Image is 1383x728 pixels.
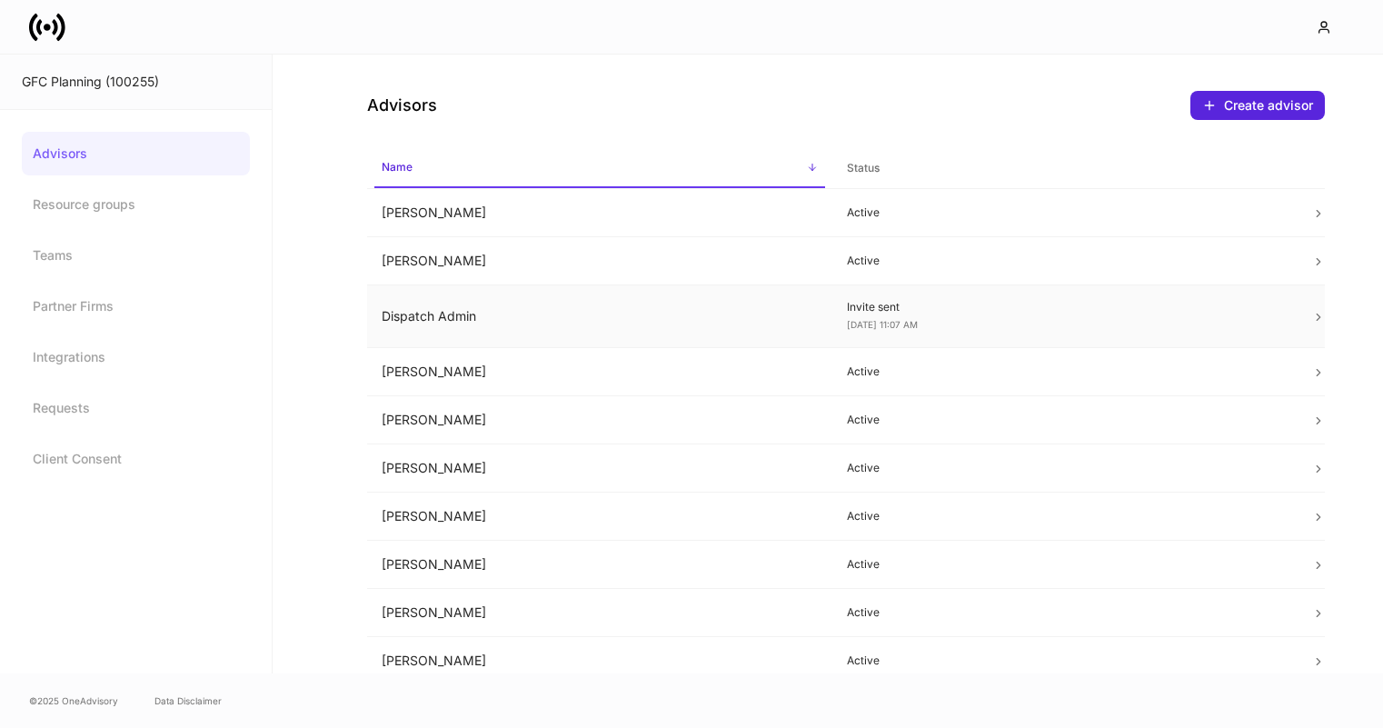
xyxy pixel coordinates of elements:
[367,95,437,116] h4: Advisors
[367,541,832,589] td: [PERSON_NAME]
[847,364,1283,379] p: Active
[1190,91,1325,120] button: Create advisor
[847,509,1283,524] p: Active
[22,335,250,379] a: Integrations
[847,205,1283,220] p: Active
[367,237,832,285] td: [PERSON_NAME]
[367,637,832,685] td: [PERSON_NAME]
[367,396,832,444] td: [PERSON_NAME]
[22,132,250,175] a: Advisors
[367,285,832,348] td: Dispatch Admin
[374,149,825,188] span: Name
[847,413,1283,427] p: Active
[1224,96,1313,115] div: Create advisor
[22,234,250,277] a: Teams
[22,437,250,481] a: Client Consent
[367,493,832,541] td: [PERSON_NAME]
[840,150,1290,187] span: Status
[367,589,832,637] td: [PERSON_NAME]
[382,158,413,175] h6: Name
[22,386,250,430] a: Requests
[22,183,250,226] a: Resource groups
[847,461,1283,475] p: Active
[367,189,832,237] td: [PERSON_NAME]
[22,284,250,328] a: Partner Firms
[847,557,1283,572] p: Active
[847,300,1283,314] p: Invite sent
[154,693,222,708] a: Data Disclaimer
[847,653,1283,668] p: Active
[22,73,250,91] div: GFC Planning (100255)
[847,159,880,176] h6: Status
[367,348,832,396] td: [PERSON_NAME]
[367,444,832,493] td: [PERSON_NAME]
[847,319,918,330] span: [DATE] 11:07 AM
[29,693,118,708] span: © 2025 OneAdvisory
[847,254,1283,268] p: Active
[847,605,1283,620] p: Active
